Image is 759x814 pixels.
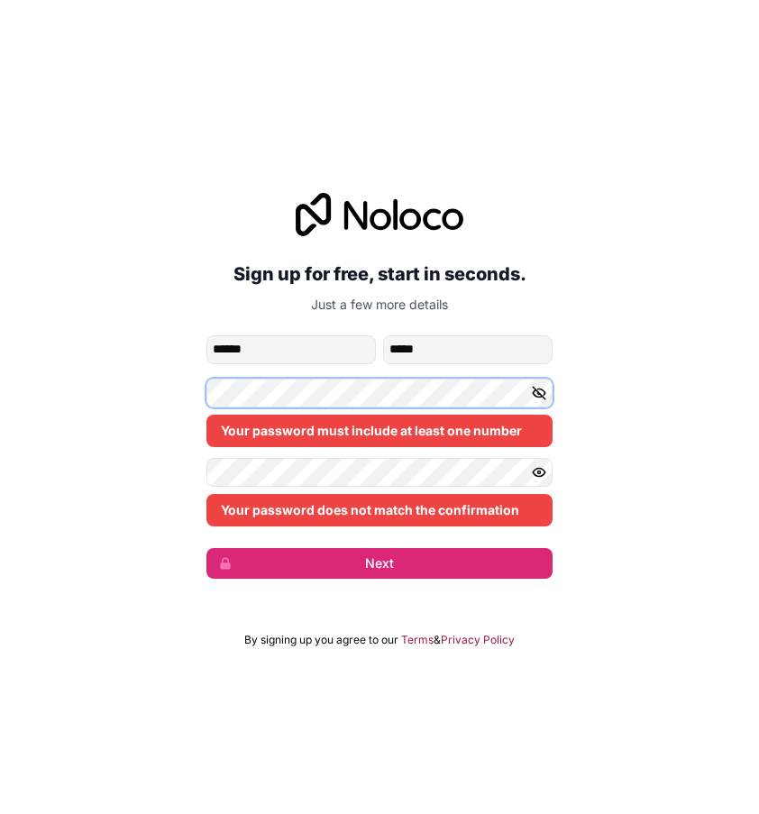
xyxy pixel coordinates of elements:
span: By signing up you agree to our [244,633,398,647]
input: given-name [206,335,376,364]
span: & [434,633,441,647]
input: Confirm password [206,458,553,487]
button: Next [206,548,553,579]
p: Just a few more details [206,296,553,314]
input: Password [206,379,553,407]
input: family-name [383,335,553,364]
h2: Sign up for free, start in seconds. [206,258,553,290]
a: Terms [401,633,434,647]
div: Your password must include at least one number [206,415,553,447]
div: Your password does not match the confirmation [206,494,553,526]
a: Privacy Policy [441,633,515,647]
